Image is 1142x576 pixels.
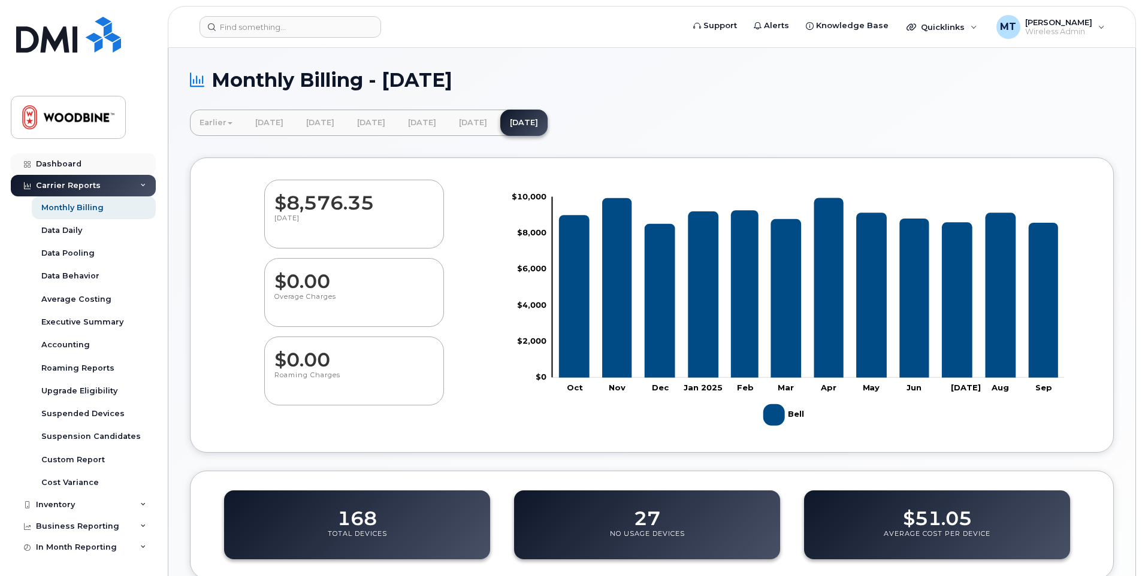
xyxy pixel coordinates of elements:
[778,383,794,392] tspan: Mar
[190,110,242,136] a: Earlier
[274,259,434,292] dd: $0.00
[274,371,434,392] p: Roaming Charges
[884,529,990,551] p: Average Cost Per Device
[348,110,395,136] a: [DATE]
[684,383,723,392] tspan: Jan 2025
[863,383,880,392] tspan: May
[763,399,807,431] g: Legend
[398,110,446,136] a: [DATE]
[737,383,754,392] tspan: Feb
[449,110,497,136] a: [DATE]
[763,399,807,431] g: Bell
[517,299,546,309] tspan: $4,000
[274,214,434,235] p: [DATE]
[992,383,1010,392] tspan: Aug
[274,292,434,314] p: Overage Charges
[246,110,293,136] a: [DATE]
[190,69,1114,90] h1: Monthly Billing - [DATE]
[517,263,546,273] tspan: $6,000
[536,372,546,381] tspan: $0
[566,383,582,392] tspan: Oct
[337,496,377,529] dd: 168
[297,110,344,136] a: [DATE]
[1036,383,1053,392] tspan: Sep
[512,191,1065,430] g: Chart
[820,383,836,392] tspan: Apr
[651,383,669,392] tspan: Dec
[500,110,548,136] a: [DATE]
[328,529,387,551] p: Total Devices
[634,496,660,529] dd: 27
[274,337,434,371] dd: $0.00
[610,529,685,551] p: No Usage Devices
[512,191,546,201] tspan: $10,000
[274,180,434,214] dd: $8,576.35
[608,383,625,392] tspan: Nov
[903,496,972,529] dd: $51.05
[559,198,1059,378] g: Bell
[517,228,546,237] tspan: $8,000
[951,383,981,392] tspan: [DATE]
[907,383,922,392] tspan: Jun
[517,336,546,345] tspan: $2,000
